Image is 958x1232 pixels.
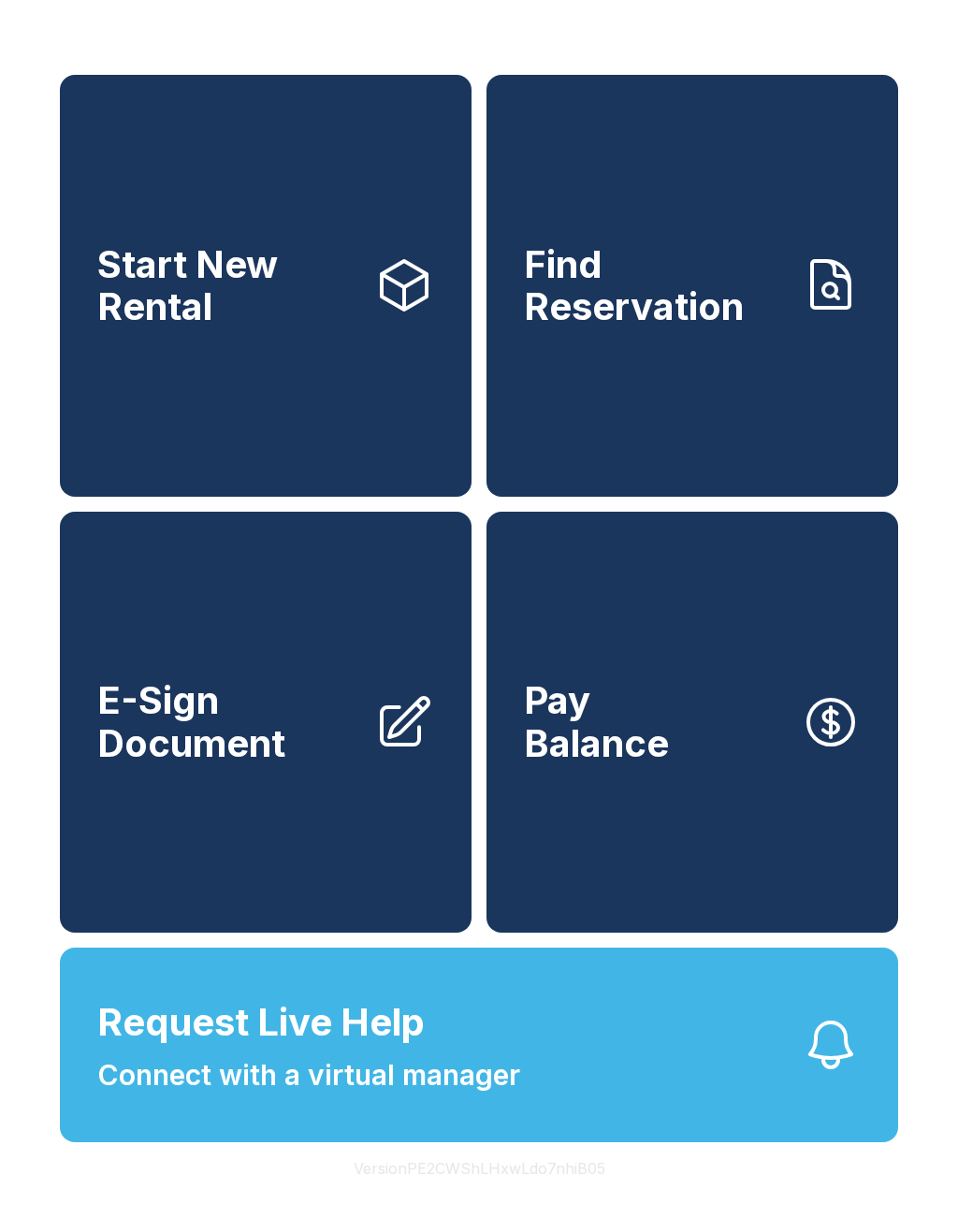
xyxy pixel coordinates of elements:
[524,243,786,328] span: Find Reservation
[486,75,898,497] a: Find Reservation
[60,512,472,934] a: E-Sign Document
[97,243,359,328] span: Start New Rental
[486,512,898,934] a: PayBalance
[97,994,425,1051] span: Request Live Help
[60,948,898,1142] button: Request Live HelpConnect with a virtual manager
[524,679,669,764] span: Pay Balance
[60,75,472,497] a: Start New Rental
[97,1054,520,1096] span: Connect with a virtual manager
[339,1142,620,1195] button: VersionPE2CWShLHxwLdo7nhiB05
[97,679,359,764] span: E-Sign Document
